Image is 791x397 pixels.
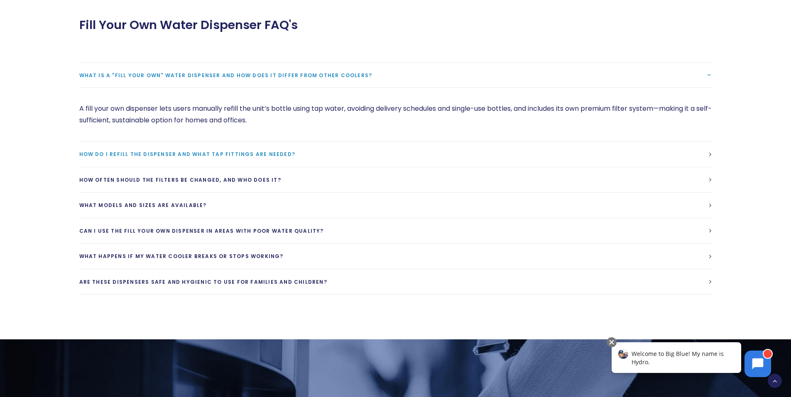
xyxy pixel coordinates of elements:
[79,227,324,234] span: Can I use the fill your own dispenser in areas with poor water quality?
[79,103,712,126] p: A fill your own dispenser lets users manually refill the unit’s bottle using tap water, avoiding ...
[603,336,779,385] iframe: Chatbot
[79,18,298,32] span: Fill Your Own Water Dispenser FAQ's
[79,63,712,88] a: What is a "fill your own" water dispenser and how does it differ from other coolers?
[79,167,712,192] a: How often should the filters be changed, and who does it?
[79,192,712,218] a: What models and sizes are available?
[79,269,712,295] a: Are these dispensers safe and hygienic to use for families and children?
[79,151,296,158] span: How do I refill the dispenser and what tap fittings are needed?
[79,253,284,260] span: What happens if my water cooler breaks or stops working?
[79,278,327,285] span: Are these dispensers safe and hygienic to use for families and children?
[79,141,712,167] a: How do I refill the dispenser and what tap fittings are needed?
[79,244,712,269] a: What happens if my water cooler breaks or stops working?
[79,176,281,183] span: How often should the filters be changed, and who does it?
[79,202,207,209] span: What models and sizes are available?
[79,218,712,244] a: Can I use the fill your own dispenser in areas with poor water quality?
[79,72,372,79] span: What is a "fill your own" water dispenser and how does it differ from other coolers?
